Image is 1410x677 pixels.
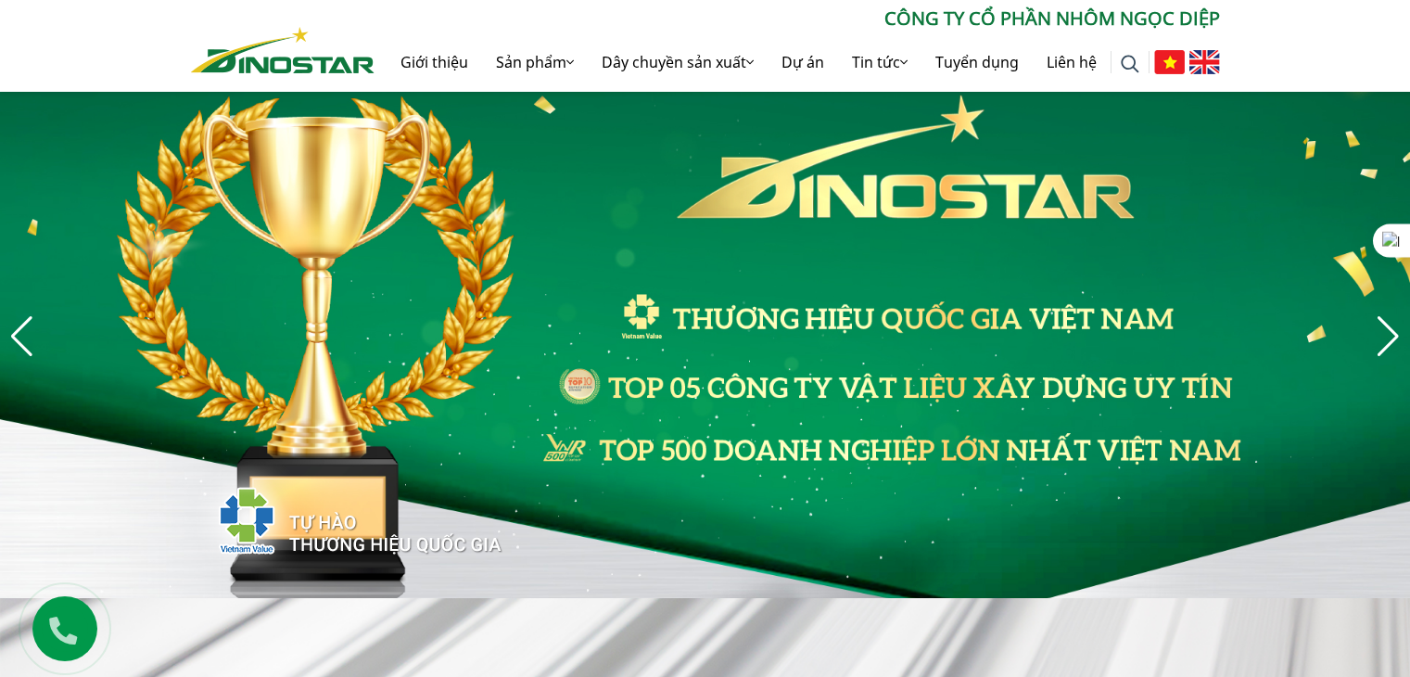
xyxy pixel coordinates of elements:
a: Dự án [768,32,838,92]
p: CÔNG TY CỔ PHẦN NHÔM NGỌC DIỆP [375,5,1220,32]
a: Liên hệ [1033,32,1111,92]
img: thqg [163,453,504,580]
a: Sản phẩm [482,32,588,92]
img: Nhôm Dinostar [191,27,375,73]
img: English [1189,50,1220,74]
a: Dây chuyền sản xuất [588,32,768,92]
a: Giới thiệu [387,32,482,92]
div: Previous slide [9,316,34,357]
img: search [1121,55,1139,73]
a: Nhôm Dinostar [191,23,375,72]
a: Tuyển dụng [921,32,1033,92]
a: Tin tức [838,32,921,92]
img: Tiếng Việt [1154,50,1185,74]
div: Next slide [1376,316,1401,357]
